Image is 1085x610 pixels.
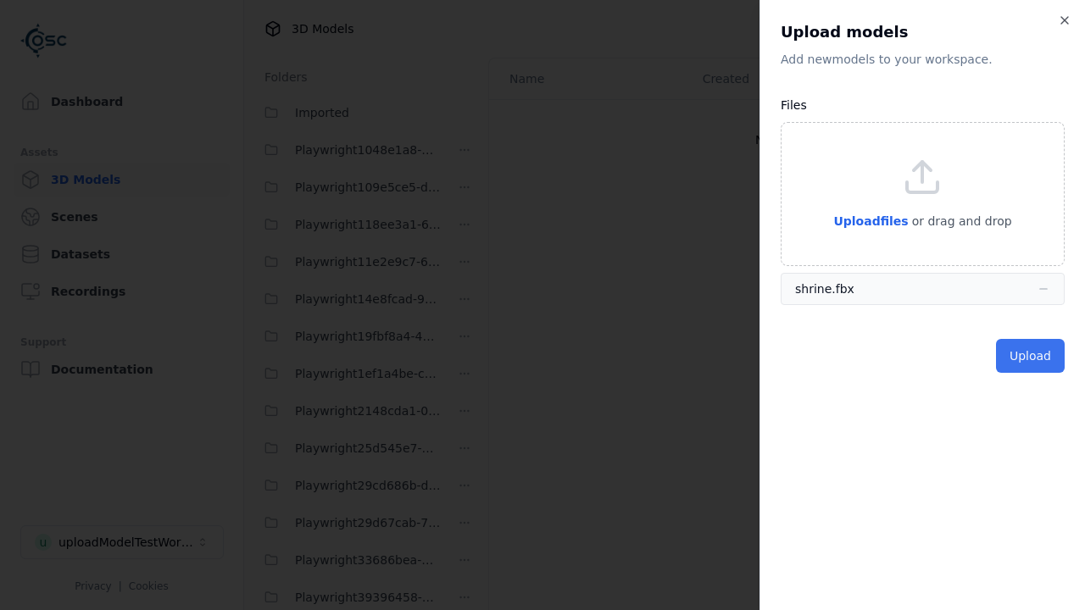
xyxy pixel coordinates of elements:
[833,214,908,228] span: Upload files
[781,51,1065,68] p: Add new model s to your workspace.
[781,98,807,112] label: Files
[996,339,1065,373] button: Upload
[795,280,854,297] div: shrine.fbx
[909,211,1012,231] p: or drag and drop
[781,20,1065,44] h2: Upload models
